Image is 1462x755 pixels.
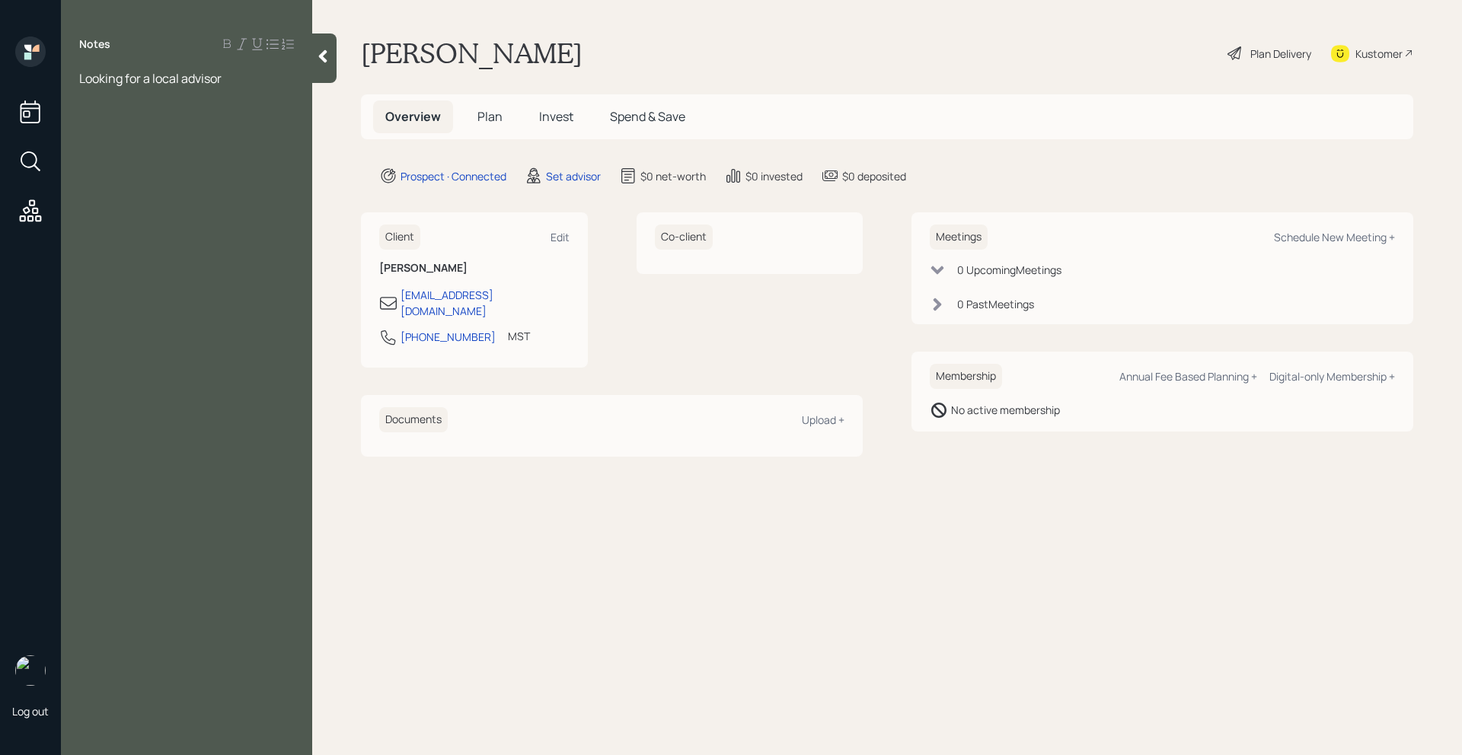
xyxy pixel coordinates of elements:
h6: Meetings [930,225,988,250]
div: Schedule New Meeting + [1274,230,1395,244]
div: [EMAIL_ADDRESS][DOMAIN_NAME] [401,287,570,319]
h6: Membership [930,364,1002,389]
span: Plan [477,108,503,125]
div: Edit [551,230,570,244]
h1: [PERSON_NAME] [361,37,583,70]
div: $0 deposited [842,168,906,184]
div: 0 Upcoming Meeting s [957,262,1061,278]
div: Plan Delivery [1250,46,1311,62]
h6: Client [379,225,420,250]
div: Log out [12,704,49,718]
div: No active membership [951,402,1060,418]
span: Looking for a local advisor [79,70,222,87]
div: $0 net-worth [640,168,706,184]
span: Overview [385,108,441,125]
div: Kustomer [1355,46,1403,62]
div: MST [508,328,530,344]
div: Prospect · Connected [401,168,506,184]
h6: Documents [379,407,448,432]
h6: [PERSON_NAME] [379,262,570,275]
div: Annual Fee Based Planning + [1119,369,1257,384]
span: Spend & Save [610,108,685,125]
div: 0 Past Meeting s [957,296,1034,312]
h6: Co-client [655,225,713,250]
div: Set advisor [546,168,601,184]
label: Notes [79,37,110,52]
img: retirable_logo.png [15,655,46,686]
span: Invest [539,108,573,125]
div: $0 invested [745,168,803,184]
div: [PHONE_NUMBER] [401,329,496,345]
div: Upload + [802,413,844,427]
div: Digital-only Membership + [1269,369,1395,384]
